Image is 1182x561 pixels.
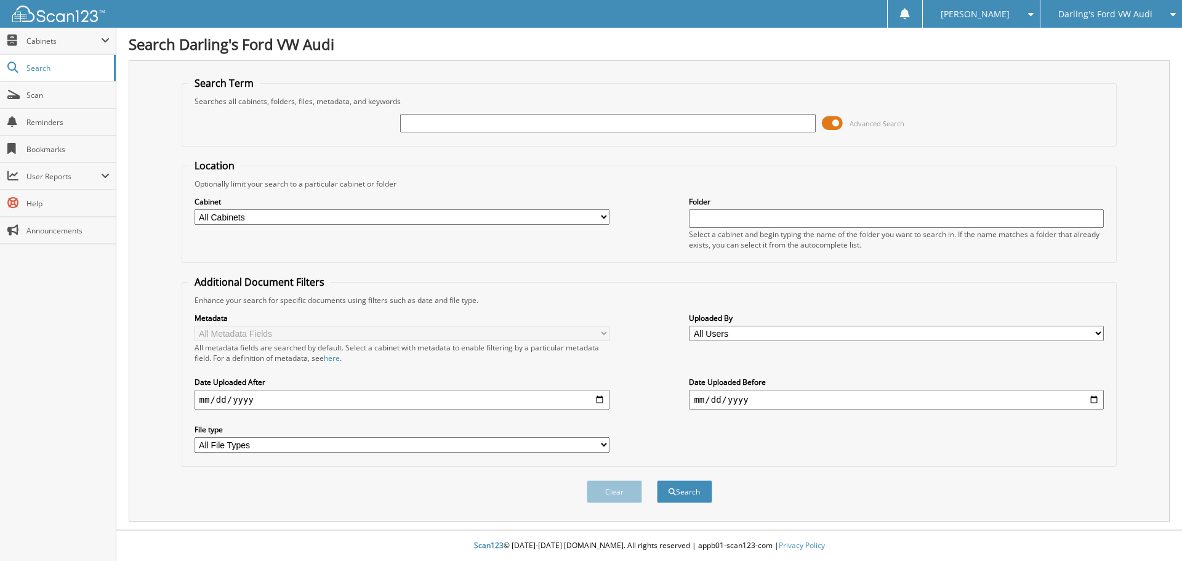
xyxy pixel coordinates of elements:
span: Advanced Search [850,119,904,128]
label: Date Uploaded After [195,377,609,387]
div: © [DATE]-[DATE] [DOMAIN_NAME]. All rights reserved | appb01-scan123-com | [116,531,1182,561]
label: Cabinet [195,196,609,207]
button: Clear [587,480,642,503]
span: Help [26,198,110,209]
span: Scan123 [474,540,504,551]
input: end [689,390,1104,410]
label: Metadata [195,313,609,323]
div: Searches all cabinets, folders, files, metadata, and keywords [188,96,1111,107]
a: Privacy Policy [779,540,825,551]
input: start [195,390,609,410]
legend: Location [188,159,241,172]
label: Uploaded By [689,313,1104,323]
span: Scan [26,90,110,100]
div: All metadata fields are searched by default. Select a cabinet with metadata to enable filtering b... [195,342,609,363]
div: Optionally limit your search to a particular cabinet or folder [188,179,1111,189]
span: Announcements [26,225,110,236]
img: scan123-logo-white.svg [12,6,105,22]
span: User Reports [26,171,101,182]
span: [PERSON_NAME] [941,10,1010,18]
legend: Search Term [188,76,260,90]
button: Search [657,480,712,503]
span: Bookmarks [26,144,110,155]
span: Cabinets [26,36,101,46]
span: Search [26,63,108,73]
div: Enhance your search for specific documents using filters such as date and file type. [188,295,1111,305]
label: Folder [689,196,1104,207]
legend: Additional Document Filters [188,275,331,289]
a: here [324,353,340,363]
h1: Search Darling's Ford VW Audi [129,34,1170,54]
span: Reminders [26,117,110,127]
label: File type [195,424,609,435]
label: Date Uploaded Before [689,377,1104,387]
span: Darling's Ford VW Audi [1058,10,1152,18]
div: Select a cabinet and begin typing the name of the folder you want to search in. If the name match... [689,229,1104,250]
